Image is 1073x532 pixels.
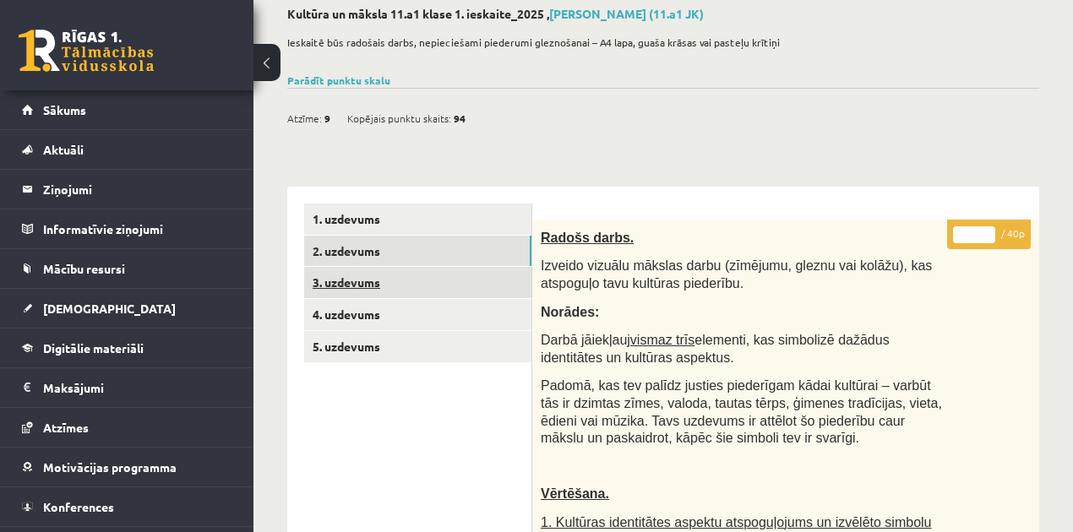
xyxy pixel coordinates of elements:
p: Ieskaitē būs radošais darbs, nepieciešami piederumi gleznošanai – A4 lapa, guaša krāsas vai paste... [287,35,1031,50]
legend: Ziņojumi [43,170,232,209]
h2: Kultūra un māksla 11.a1 klase 1. ieskaite_2025 , [287,7,1039,21]
span: Padomā, kas tev palīdz justies piederīgam kādai kultūrai – varbūt tās ir dzimtas zīmes, valoda, t... [541,378,942,445]
span: Vērtēšana. [541,486,609,501]
a: Konferences [22,487,232,526]
legend: Informatīvie ziņojumi [43,209,232,248]
legend: Maksājumi [43,368,232,407]
span: Norādes: [541,305,599,319]
p: / 40p [947,220,1031,249]
a: Atzīmes [22,408,232,447]
span: Konferences [43,499,114,514]
u: vismaz trīs [630,333,694,347]
a: Parādīt punktu skalu [287,73,390,87]
a: Aktuāli [22,130,232,169]
a: 5. uzdevums [304,331,531,362]
a: 3. uzdevums [304,267,531,298]
span: Atzīmes [43,420,89,435]
a: Ziņojumi [22,170,232,209]
span: Motivācijas programma [43,459,177,475]
a: [DEMOGRAPHIC_DATA] [22,289,232,328]
span: Digitālie materiāli [43,340,144,356]
a: Rīgas 1. Tālmācības vidusskola [19,30,154,72]
body: Editor, wiswyg-editor-user-answer-47433834858740 [17,17,471,35]
a: 1. uzdevums [304,204,531,235]
a: Sākums [22,90,232,129]
a: Informatīvie ziņojumi [22,209,232,248]
span: Darbā jāiekļauj elementi, kas simbolizē dažādus identitātes un kultūras aspektus. [541,333,890,365]
a: Mācību resursi [22,249,232,288]
a: Motivācijas programma [22,448,232,486]
span: Mācību resursi [43,261,125,276]
span: Aktuāli [43,142,84,157]
span: Sākums [43,102,86,117]
span: 9 [324,106,330,131]
a: Digitālie materiāli [22,328,232,367]
a: 4. uzdevums [304,299,531,330]
span: Radošs darbs. [541,231,634,245]
span: Kopējais punktu skaits: [347,106,451,131]
a: [PERSON_NAME] (11.a1 JK) [549,6,704,21]
a: 2. uzdevums [304,236,531,267]
span: [DEMOGRAPHIC_DATA] [43,301,176,316]
span: Izveido vizuālu mākslas darbu (zīmējumu, gleznu vai kolāžu), kas atspoguļo tavu kultūras piederību. [541,258,932,290]
span: Atzīme: [287,106,322,131]
a: Maksājumi [22,368,232,407]
span: 94 [454,106,466,131]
